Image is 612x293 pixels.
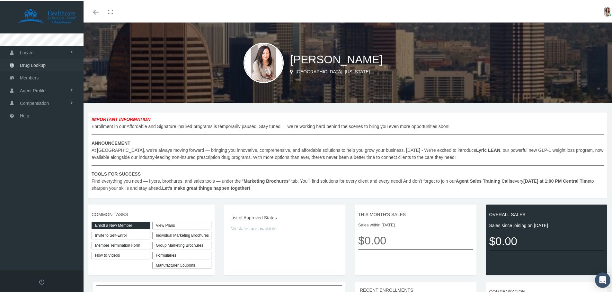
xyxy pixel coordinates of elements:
a: How to Videos [92,251,150,258]
span: Compensation [20,96,49,108]
div: Group Marketing Brochures [152,241,211,248]
span: RECENT ENROLLMENTS [360,286,413,291]
span: Enrollment in our Affordable and Signature insured programs is temporarily paused. Stay tuned — w... [92,114,604,190]
img: S_Profile_Picture_16529.jpg [244,41,284,82]
span: $0.00 [489,231,604,249]
span: THIS MONTH'S SALES [358,210,473,217]
div: Individual Marketing Brochures [152,231,211,238]
span: $0.00 [358,230,473,248]
span: [GEOGRAPHIC_DATA], [US_STATE] [296,68,370,73]
span: Help [20,108,29,121]
b: Agent Sales Training Calls [456,177,512,182]
a: Invite to Self-Enroll [92,231,150,238]
a: Member Termination Form [92,241,150,248]
div: Formularies [152,251,211,258]
b: [DATE] at 1:00 PM Central Time [523,177,590,182]
b: TOOLS FOR SUCCESS [92,170,141,175]
span: [PERSON_NAME] [290,52,383,64]
img: HEALTHCARE SOLUTIONS TEAM, LLC [8,7,85,23]
span: Members [20,70,39,83]
b: Let’s make great things happen together! [162,184,250,189]
span: No states are available. [231,224,339,231]
b: Lyric LEAN [476,146,500,151]
span: COMMON TASKS [92,210,211,217]
a: Manufacturer Coupons [152,261,211,268]
span: Sales since joining on [DATE] [489,221,604,228]
span: OVERALL SALES [489,210,604,217]
b: ANNOUNCEMENT [92,139,130,144]
span: Locator [20,45,35,58]
span: List of Approved States [231,213,339,220]
span: Drug Lookup [20,58,46,70]
a: Enroll a New Member [92,221,150,228]
div: Open Intercom Messenger [595,271,610,287]
span: Sales within [DATE] [358,221,473,227]
span: Agent Profile [20,83,46,96]
a: View Plans [152,221,211,228]
b: IMPORTANT INFORMATION [92,115,151,121]
img: S_Profile_Picture_16529.jpg [602,6,612,15]
b: Marketing Brochures [244,177,288,182]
